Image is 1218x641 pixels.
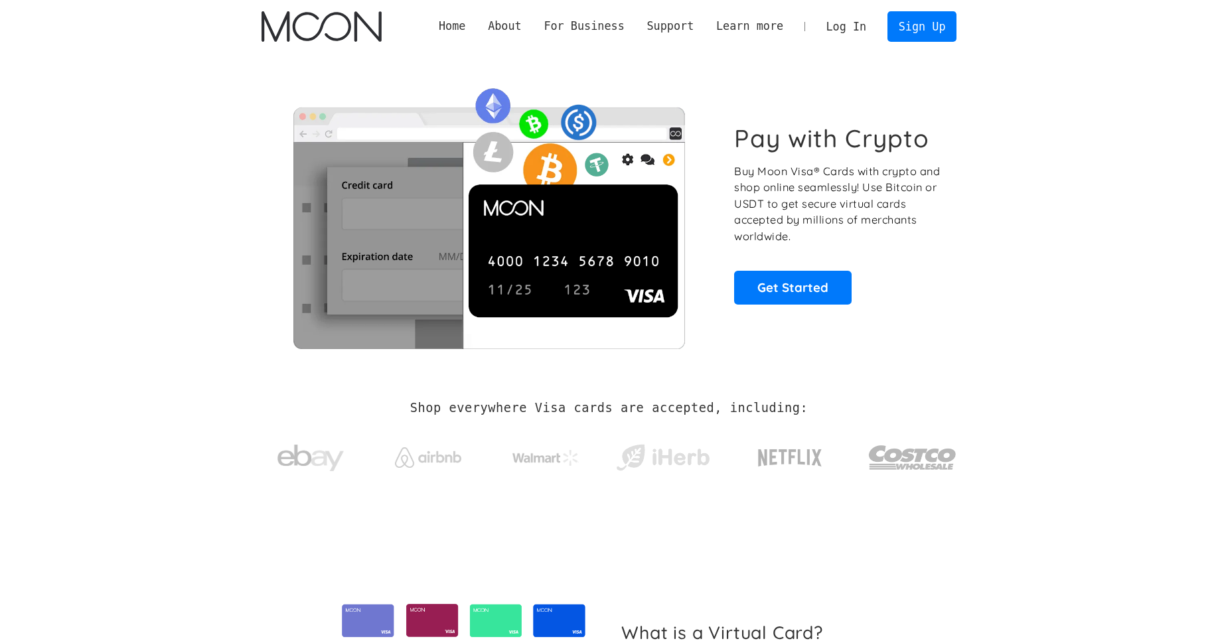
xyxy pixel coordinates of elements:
div: Learn more [705,18,795,35]
a: Walmart [496,437,595,472]
img: Costco [868,433,957,482]
img: Walmart [512,450,579,466]
img: Moon Logo [262,11,382,42]
img: iHerb [613,441,712,475]
a: home [262,11,382,42]
h2: Shop everywhere Visa cards are accepted, including: [410,401,808,415]
a: Log In [815,12,877,41]
a: Get Started [734,271,852,304]
div: For Business [533,18,636,35]
p: Buy Moon Visa® Cards with crypto and shop online seamlessly! Use Bitcoin or USDT to get secure vi... [734,163,942,245]
h1: Pay with Crypto [734,123,929,153]
img: ebay [277,437,344,479]
div: For Business [544,18,624,35]
a: Netflix [731,428,850,481]
img: Airbnb [395,447,461,468]
a: ebay [262,424,360,486]
a: Home [427,18,477,35]
a: Costco [868,419,957,489]
div: Support [636,18,705,35]
a: iHerb [613,427,712,482]
div: Support [647,18,694,35]
div: About [488,18,522,35]
a: Airbnb [378,434,477,474]
img: Moon Cards let you spend your crypto anywhere Visa is accepted. [262,79,716,348]
img: Netflix [757,441,823,474]
a: Sign Up [887,11,956,41]
div: About [477,18,532,35]
div: Learn more [716,18,783,35]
